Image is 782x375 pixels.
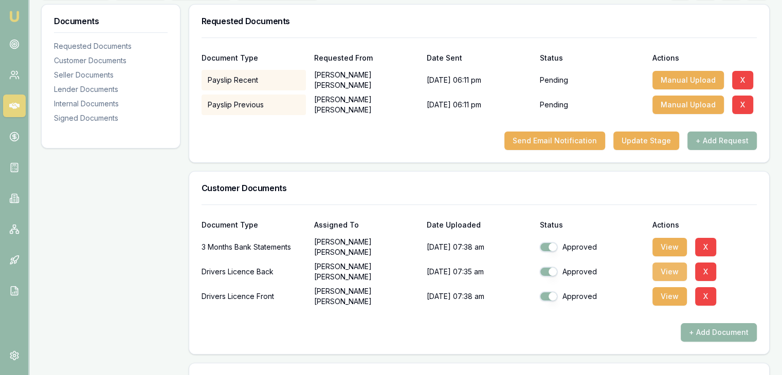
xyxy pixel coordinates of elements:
[314,70,419,90] p: [PERSON_NAME] [PERSON_NAME]
[54,55,168,66] div: Customer Documents
[54,84,168,95] div: Lender Documents
[687,132,757,150] button: + Add Request
[652,71,724,89] button: Manual Upload
[54,70,168,80] div: Seller Documents
[652,238,687,256] button: View
[427,221,531,229] div: Date Uploaded
[695,287,716,306] button: X
[314,286,419,307] p: [PERSON_NAME] [PERSON_NAME]
[54,99,168,109] div: Internal Documents
[613,132,679,150] button: Update Stage
[202,221,306,229] div: Document Type
[539,267,644,277] div: Approved
[732,96,753,114] button: X
[202,95,306,115] div: Payslip Previous
[314,54,419,62] div: Requested From
[695,262,716,281] button: X
[54,41,168,51] div: Requested Documents
[652,54,757,62] div: Actions
[54,17,168,25] h3: Documents
[427,54,531,62] div: Date Sent
[652,287,687,306] button: View
[314,237,419,257] p: [PERSON_NAME] [PERSON_NAME]
[539,54,644,62] div: Status
[652,221,757,229] div: Actions
[732,71,753,89] button: X
[202,286,306,307] div: Drivers Licence Front
[314,261,419,282] p: [PERSON_NAME] [PERSON_NAME]
[539,75,568,85] p: Pending
[427,237,531,257] p: [DATE] 07:38 am
[202,54,306,62] div: Document Type
[652,262,687,281] button: View
[8,10,21,23] img: emu-icon-u.png
[202,17,757,25] h3: Requested Documents
[539,242,644,252] div: Approved
[427,261,531,282] p: [DATE] 07:35 am
[54,113,168,123] div: Signed Documents
[202,261,306,282] div: Drivers Licence Back
[695,238,716,256] button: X
[427,70,531,90] div: [DATE] 06:11 pm
[504,132,605,150] button: Send Email Notification
[652,96,724,114] button: Manual Upload
[681,323,757,342] button: + Add Document
[539,291,644,302] div: Approved
[427,286,531,307] p: [DATE] 07:38 am
[314,221,419,229] div: Assigned To
[202,70,306,90] div: Payslip Recent
[202,184,757,192] h3: Customer Documents
[427,95,531,115] div: [DATE] 06:11 pm
[539,221,644,229] div: Status
[314,95,419,115] p: [PERSON_NAME] [PERSON_NAME]
[202,237,306,257] div: 3 Months Bank Statements
[539,100,568,110] p: Pending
